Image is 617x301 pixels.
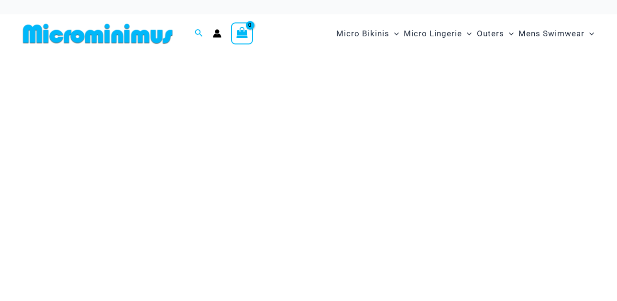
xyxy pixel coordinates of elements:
[504,21,514,46] span: Menu Toggle
[332,18,598,50] nav: Site Navigation
[404,21,462,46] span: Micro Lingerie
[401,19,474,48] a: Micro LingerieMenu ToggleMenu Toggle
[389,21,399,46] span: Menu Toggle
[518,21,584,46] span: Mens Swimwear
[584,21,594,46] span: Menu Toggle
[334,19,401,48] a: Micro BikinisMenu ToggleMenu Toggle
[462,21,472,46] span: Menu Toggle
[213,29,221,38] a: Account icon link
[19,23,176,44] img: MM SHOP LOGO FLAT
[336,21,389,46] span: Micro Bikinis
[195,28,203,40] a: Search icon link
[474,19,516,48] a: OutersMenu ToggleMenu Toggle
[477,21,504,46] span: Outers
[516,19,596,48] a: Mens SwimwearMenu ToggleMenu Toggle
[231,22,253,44] a: View Shopping Cart, empty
